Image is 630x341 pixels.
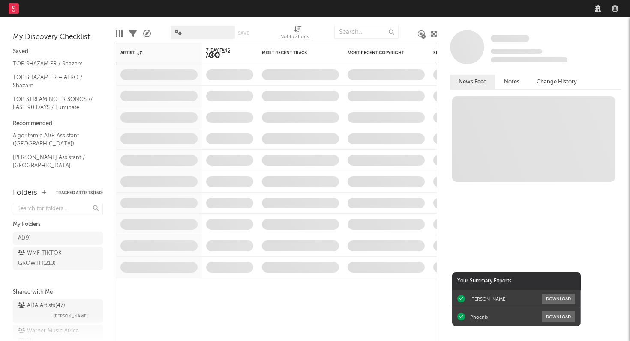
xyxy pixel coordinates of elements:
[348,50,412,56] div: Most Recent Copyright
[116,21,123,46] div: Edit Columns
[542,311,575,322] button: Download
[433,50,498,56] div: Spotify Monthly Listeners
[13,119,103,129] div: Recommended
[262,50,326,56] div: Most Recent Track
[143,21,151,46] div: A&R Pipeline
[13,203,103,215] input: Search for folders...
[13,131,94,148] a: Algorithmic A&R Assistant ([GEOGRAPHIC_DATA])
[470,314,488,320] div: Phoenix
[491,35,529,42] span: Some Artist
[528,75,585,89] button: Change History
[238,31,249,36] button: Save
[280,32,315,42] div: Notifications (Artist)
[120,50,185,56] div: Artist
[13,188,37,198] div: Folders
[542,294,575,304] button: Download
[491,34,529,43] a: Some Artist
[13,47,103,57] div: Saved
[13,73,94,90] a: TOP SHAZAM FR + AFRO / Shazam
[13,153,94,170] a: [PERSON_NAME] Assistant / [GEOGRAPHIC_DATA]
[18,248,78,269] div: WMF TIKTOK GROWTH ( 210 )
[54,311,88,321] span: [PERSON_NAME]
[491,57,567,62] span: 0 fans last week
[495,75,528,89] button: Notes
[334,26,399,39] input: Search...
[280,21,315,46] div: Notifications (Artist)
[206,48,240,58] span: 7-Day Fans Added
[13,287,103,297] div: Shared with Me
[13,247,103,270] a: WMF TIKTOK GROWTH(210)
[56,191,103,195] button: Tracked Artists(150)
[450,75,495,89] button: News Feed
[18,233,31,243] div: A1 ( 9 )
[13,232,103,245] a: A1(9)
[13,59,94,68] a: TOP SHAZAM FR / Shazam
[13,299,103,323] a: ADA Artists(47)[PERSON_NAME]
[452,272,581,290] div: Your Summary Exports
[13,95,94,112] a: TOP STREAMING FR SONGS // LAST 90 DAYS / Luminate
[129,21,137,46] div: Filters
[470,296,507,302] div: [PERSON_NAME]
[13,32,103,42] div: My Discovery Checklist
[491,49,542,54] span: Tracking Since: [DATE]
[18,301,65,311] div: ADA Artists ( 47 )
[13,219,103,230] div: My Folders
